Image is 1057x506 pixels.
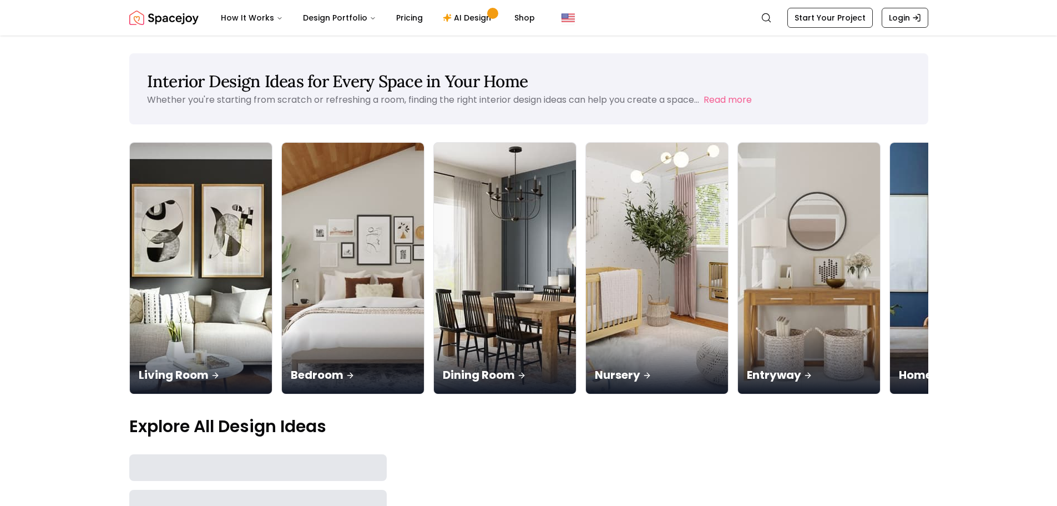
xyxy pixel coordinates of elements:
img: Entryway [738,143,880,394]
p: Dining Room [443,367,567,383]
p: Living Room [139,367,263,383]
p: Entryway [747,367,871,383]
a: Start Your Project [787,8,873,28]
a: NurseryNursery [585,142,729,394]
p: Explore All Design Ideas [129,417,928,437]
img: Living Room [130,143,272,394]
a: EntrywayEntryway [737,142,881,394]
a: BedroomBedroom [281,142,424,394]
a: Spacejoy [129,7,199,29]
button: How It Works [212,7,292,29]
p: Home Office [899,367,1023,383]
img: Bedroom [282,143,424,394]
a: Dining RoomDining Room [433,142,576,394]
p: Bedroom [291,367,415,383]
img: United States [562,11,575,24]
nav: Main [212,7,544,29]
img: Nursery [586,143,728,394]
a: AI Design [434,7,503,29]
a: Home OfficeHome Office [889,142,1033,394]
p: Nursery [595,367,719,383]
img: Spacejoy Logo [129,7,199,29]
a: Living RoomLiving Room [129,142,272,394]
img: Home Office [890,143,1032,394]
p: Whether you're starting from scratch or refreshing a room, finding the right interior design idea... [147,93,699,106]
a: Pricing [387,7,432,29]
button: Read more [704,93,752,107]
h1: Interior Design Ideas for Every Space in Your Home [147,71,911,91]
a: Login [882,8,928,28]
img: Dining Room [434,143,576,394]
button: Design Portfolio [294,7,385,29]
a: Shop [505,7,544,29]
